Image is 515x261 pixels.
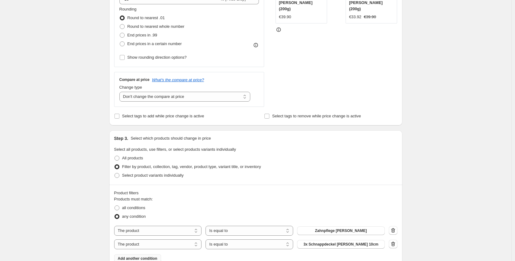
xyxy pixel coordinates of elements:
[119,7,137,11] span: Rounding
[152,78,204,82] button: What's the compare at price?
[119,85,142,90] span: Change type
[122,156,143,160] span: All products
[122,164,261,169] span: Filter by product, collection, tag, vendor, product type, variant title, or inventory
[279,14,291,20] div: €39.90
[303,242,378,247] span: 3x Schnappdeckel [PERSON_NAME] 10cm
[114,197,153,201] span: Products must match:
[127,24,185,29] span: Round to nearest whole number
[122,114,204,118] span: Select tags to add while price change is active
[114,135,128,141] h2: Step 3.
[131,135,211,141] p: Select which products should change in price
[349,14,361,20] div: €33.92
[127,33,157,37] span: End prices in .99
[119,77,150,82] h3: Compare at price
[127,41,182,46] span: End prices in a certain number
[122,205,145,210] span: all conditions
[122,214,146,219] span: any condition
[122,173,184,178] span: Select product variants individually
[127,55,187,60] span: Show rounding direction options?
[315,228,367,233] span: Zahnpflege [PERSON_NAME]
[272,114,361,118] span: Select tags to remove while price change is active
[114,147,236,152] span: Select all products, use filters, or select products variants individually
[114,190,397,196] div: Product filters
[297,240,385,249] button: 3x Schnappdeckel schwarz 10cm
[364,14,376,20] strike: €39.90
[297,226,385,235] button: Zahnpflege Pulver
[127,15,165,20] span: Round to nearest .01
[118,256,157,261] span: Add another condition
